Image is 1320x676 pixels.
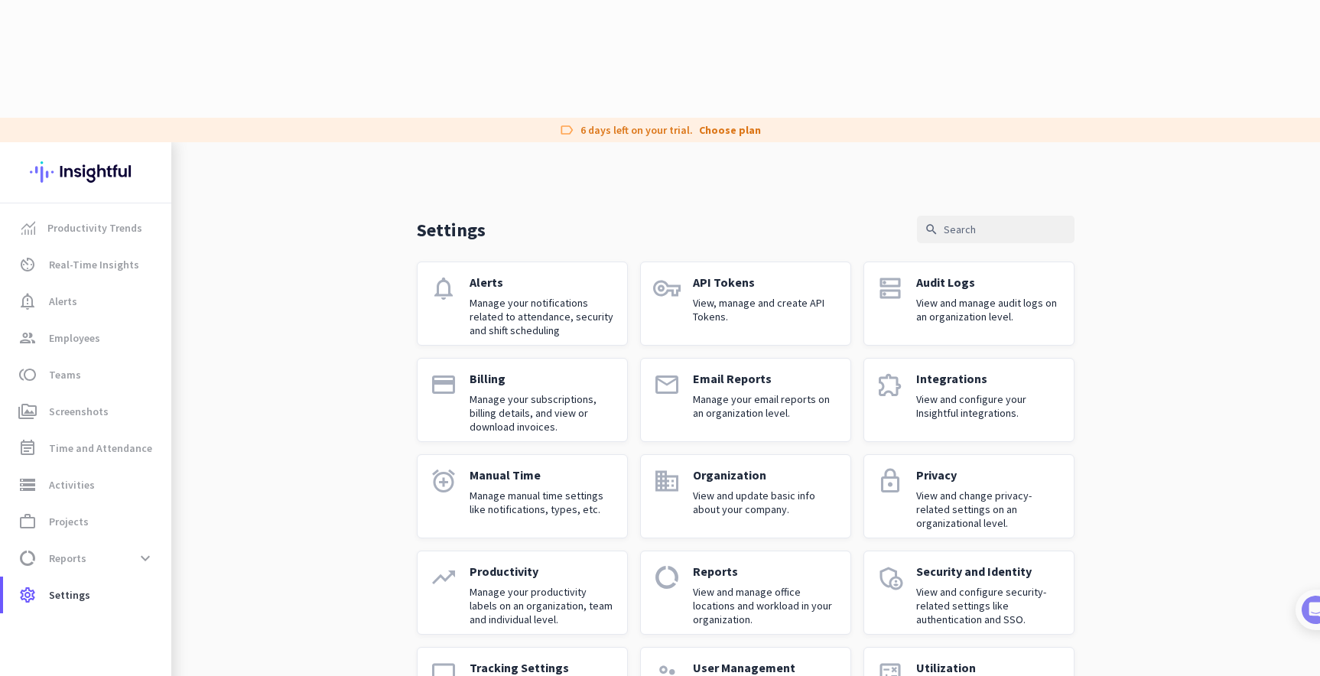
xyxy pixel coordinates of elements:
[559,122,574,138] i: label
[195,201,291,217] p: About 10 minutes
[470,392,615,434] p: Manage your subscriptions, billing details, and view or download invoices.
[916,275,1062,290] p: Audit Logs
[430,275,457,302] i: notifications
[49,476,95,494] span: Activities
[49,549,86,567] span: Reports
[693,371,838,386] p: Email Reports
[49,366,81,384] span: Teams
[863,551,1075,635] a: admin_panel_settingsSecurity and IdentityView and configure security-related settings like authen...
[417,218,486,242] p: Settings
[49,255,139,274] span: Real-Time Insights
[49,512,89,531] span: Projects
[916,371,1062,386] p: Integrations
[3,466,171,503] a: storageActivities
[85,164,252,180] div: [PERSON_NAME] from Insightful
[49,292,77,310] span: Alerts
[693,489,838,516] p: View and update basic info about your company.
[693,392,838,420] p: Manage your email reports on an organization level.
[430,467,457,495] i: alarm_add
[640,454,851,538] a: domainOrganizationView and update basic info about your company.
[640,551,851,635] a: data_usageReportsView and manage office locations and workload in your organization.
[89,515,141,526] span: Messages
[430,564,457,591] i: trending_up
[22,515,54,526] span: Home
[30,142,141,202] img: Insightful logo
[3,577,171,613] a: settingsSettings
[916,489,1062,530] p: View and change privacy-related settings on an organizational level.
[3,393,171,430] a: perm_mediaScreenshots
[693,660,838,675] p: User Management
[693,564,838,579] p: Reports
[49,329,100,347] span: Employees
[417,454,628,538] a: alarm_addManual TimeManage manual time settings like notifications, types, etc.
[21,114,284,151] div: You're just a few steps away from completing the essential app setup
[251,515,284,526] span: Tasks
[3,540,171,577] a: data_usageReportsexpand_more
[3,430,171,466] a: event_noteTime and Attendance
[54,160,79,184] img: Profile image for Tamara
[417,551,628,635] a: trending_upProductivityManage your productivity labels on an organization, team and individual le...
[653,371,681,398] i: email
[28,261,278,285] div: 1Add employees
[76,477,153,538] button: Messages
[470,467,615,483] p: Manual Time
[876,275,904,302] i: dns
[693,585,838,626] p: View and manage office locations and workload in your organization.
[653,564,681,591] i: data_usage
[640,358,851,442] a: emailEmail ReportsManage your email reports on an organization level.
[916,564,1062,579] p: Security and Identity
[916,660,1062,675] p: Utilization
[229,477,306,538] button: Tasks
[18,476,37,494] i: storage
[18,366,37,384] i: toll
[18,329,37,347] i: group
[18,549,37,567] i: data_usage
[15,201,54,217] p: 4 steps
[693,296,838,323] p: View, manage and create API Tokens.
[18,439,37,457] i: event_note
[653,275,681,302] i: vpn_key
[3,283,171,320] a: notification_importantAlerts
[153,477,229,538] button: Help
[59,430,177,446] button: Mark as completed
[417,262,628,346] a: notificationsAlertsManage your notifications related to attendance, security and shift scheduling
[863,262,1075,346] a: dnsAudit LogsView and manage audit logs on an organization level.
[417,358,628,442] a: paymentBillingManage your subscriptions, billing details, and view or download invoices.
[470,489,615,516] p: Manage manual time settings like notifications, types, etc.
[18,586,37,604] i: settings
[49,586,90,604] span: Settings
[132,544,159,572] button: expand_more
[21,221,35,235] img: menu-item
[18,255,37,274] i: av_timer
[693,275,838,290] p: API Tokens
[3,356,171,393] a: tollTeams
[916,585,1062,626] p: View and configure security-related settings like authentication and SSO.
[925,223,938,236] i: search
[863,454,1075,538] a: lockPrivacyView and change privacy-related settings on an organizational level.
[59,356,266,398] div: Show me how
[18,292,37,310] i: notification_important
[470,660,615,675] p: Tracking Settings
[430,371,457,398] i: payment
[470,296,615,337] p: Manage your notifications related to attendance, security and shift scheduling
[3,320,171,356] a: groupEmployees
[699,122,761,138] a: Choose plan
[470,564,615,579] p: Productivity
[640,262,851,346] a: vpn_keyAPI TokensView, manage and create API Tokens.
[59,368,167,398] a: Show me how
[470,371,615,386] p: Billing
[18,402,37,421] i: perm_media
[268,6,296,34] div: Close
[3,246,171,283] a: av_timerReal-Time Insights
[876,467,904,495] i: lock
[59,291,266,356] div: It's time to add your employees! This is crucial since Insightful will start collecting their act...
[3,210,171,246] a: menu-itemProductivity Trends
[21,59,284,114] div: 🎊 Welcome to Insightful! 🎊
[916,296,1062,323] p: View and manage audit logs on an organization level.
[49,402,109,421] span: Screenshots
[916,467,1062,483] p: Privacy
[470,585,615,626] p: Manage your productivity labels on an organization, team and individual level.
[18,512,37,531] i: work_outline
[876,564,904,591] i: admin_panel_settings
[876,371,904,398] i: extension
